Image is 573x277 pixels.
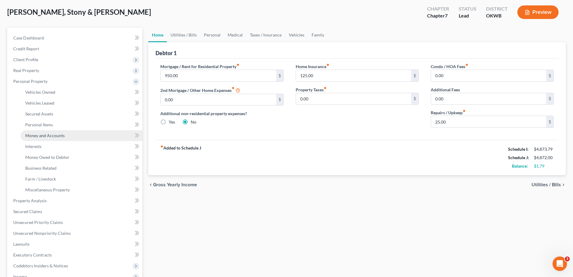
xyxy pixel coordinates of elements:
div: District [486,5,508,12]
strong: Balance: [512,163,528,168]
span: Real Property [13,68,39,73]
i: chevron_right [561,182,566,187]
input: -- [161,94,276,105]
span: Personal Property [13,79,48,84]
a: Utilities / Bills [167,28,200,42]
button: Utilities / Bills chevron_right [531,182,566,187]
label: Additional Fees [431,87,460,93]
a: Interests [20,141,142,152]
span: Client Profile [13,57,38,62]
span: Codebtors Insiders & Notices [13,263,68,268]
label: Additional non-residential property expenses? [160,110,283,117]
a: Unsecured Nonpriority Claims [8,228,142,239]
button: chevron_left Gross Yearly Income [148,182,197,187]
div: $1.79 [534,163,554,169]
iframe: Intercom live chat [553,257,567,271]
div: $ [276,70,283,81]
input: -- [296,70,411,81]
div: $ [411,93,418,105]
div: Chapter [427,12,449,19]
label: Home Insurance [296,63,329,70]
span: Money Owed to Debtor [25,155,69,160]
i: fiber_manual_record [236,63,239,66]
span: Secured Assets [25,111,53,116]
a: Secured Claims [8,206,142,217]
div: $ [546,116,553,127]
span: Case Dashboard [13,35,44,40]
span: Money and Accounts [25,133,65,138]
a: Farm / Livestock [20,174,142,184]
div: Chapter [427,5,449,12]
a: Personal Items [20,119,142,130]
div: Lead [459,12,476,19]
a: Vehicles Leased [20,98,142,109]
a: Money Owed to Debtor [20,152,142,163]
div: Status [459,5,476,12]
i: fiber_manual_record [232,87,235,90]
div: $ [546,93,553,105]
div: $ [276,94,283,105]
span: Lawsuits [13,241,29,247]
span: Utilities / Bills [531,182,561,187]
div: $4,873.79 [534,146,554,152]
i: fiber_manual_record [465,63,468,66]
a: Money and Accounts [20,130,142,141]
span: Miscellaneous Property [25,187,70,192]
a: Taxes / Insurance [246,28,285,42]
a: Medical [224,28,246,42]
a: Personal [200,28,224,42]
input: -- [296,93,411,105]
a: Family [308,28,328,42]
span: 3 [565,257,570,261]
label: Repairs / Upkeep [431,109,466,116]
label: Property Taxes [296,87,327,93]
i: fiber_manual_record [324,87,327,90]
i: chevron_left [148,182,153,187]
strong: Schedule I: [508,146,528,152]
label: Condo / HOA Fees [431,63,468,70]
div: $ [546,70,553,81]
span: Business Related [25,165,57,171]
span: Gross Yearly Income [153,182,197,187]
a: Business Related [20,163,142,174]
i: fiber_manual_record [463,109,466,112]
strong: Added to Schedule J [160,145,201,170]
span: Vehicles Leased [25,100,54,105]
a: Property Analysis [8,195,142,206]
label: No [191,119,196,125]
input: -- [161,70,276,81]
span: Secured Claims [13,209,42,214]
a: Secured Assets [20,109,142,119]
span: Farm / Livestock [25,176,56,181]
div: $4,872.00 [534,155,554,161]
span: Unsecured Nonpriority Claims [13,231,71,236]
a: Miscellaneous Property [20,184,142,195]
i: fiber_manual_record [326,63,329,66]
a: Lawsuits [8,239,142,250]
strong: Schedule J: [508,155,529,160]
a: Executory Contracts [8,250,142,260]
a: Vehicles [285,28,308,42]
span: Unsecured Priority Claims [13,220,63,225]
input: -- [431,93,546,105]
span: Executory Contracts [13,252,52,257]
div: $ [411,70,418,81]
a: Credit Report [8,43,142,54]
span: Property Analysis [13,198,47,203]
input: -- [431,70,546,81]
span: [PERSON_NAME], Stony & [PERSON_NAME] [7,8,151,16]
label: Mortgage / Rent for Residential Property [160,63,239,70]
span: Credit Report [13,46,39,51]
button: Preview [517,5,559,19]
span: 7 [445,13,448,18]
label: Yes [169,119,175,125]
a: Home [148,28,167,42]
div: OKWB [486,12,508,19]
i: fiber_manual_record [160,145,163,148]
a: Unsecured Priority Claims [8,217,142,228]
div: Debtor 1 [156,49,177,57]
span: Vehicles Owned [25,90,55,95]
span: Interests [25,144,42,149]
label: 2nd Mortgage / Other Home Expenses [160,87,240,94]
input: -- [431,116,546,127]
